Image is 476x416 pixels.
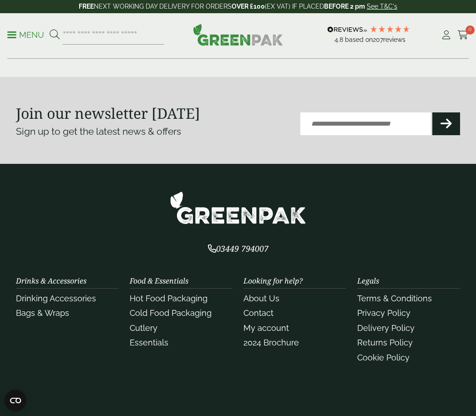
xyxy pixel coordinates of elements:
a: Privacy Policy [357,308,410,318]
a: Delivery Policy [357,323,415,333]
button: Open CMP widget [5,390,26,411]
a: About Us [243,294,279,303]
a: My account [243,323,289,333]
strong: FREE [79,3,94,10]
img: GreenPak Supplies [193,24,283,46]
span: 0 [466,25,475,35]
a: See T&C's [367,3,397,10]
a: Hot Food Packaging [130,294,208,303]
p: Menu [7,30,44,41]
a: Drinking Accessories [16,294,96,303]
strong: BEFORE 2 pm [324,3,365,10]
i: My Account [441,30,452,40]
a: Contact [243,308,273,318]
a: Essentials [130,338,168,347]
a: 2024 Brochure [243,338,299,347]
span: 207 [373,36,383,43]
a: Cutlery [130,323,157,333]
img: REVIEWS.io [327,26,367,33]
span: reviews [383,36,405,43]
strong: OVER £100 [232,3,265,10]
a: 03449 794007 [208,245,268,254]
i: Cart [457,30,469,40]
span: 03449 794007 [208,243,268,254]
a: Cold Food Packaging [130,308,212,318]
a: Bags & Wraps [16,308,69,318]
img: GreenPak Supplies [170,191,306,224]
a: Menu [7,30,44,39]
a: Terms & Conditions [357,294,432,303]
a: Cookie Policy [357,353,410,362]
p: Sign up to get the latest news & offers [16,124,216,139]
div: 4.79 Stars [370,25,410,33]
a: 0 [457,28,469,42]
a: Returns Policy [357,338,413,347]
span: Based on [345,36,373,43]
strong: Join our newsletter [DATE] [16,103,200,123]
span: 4.8 [334,36,345,43]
